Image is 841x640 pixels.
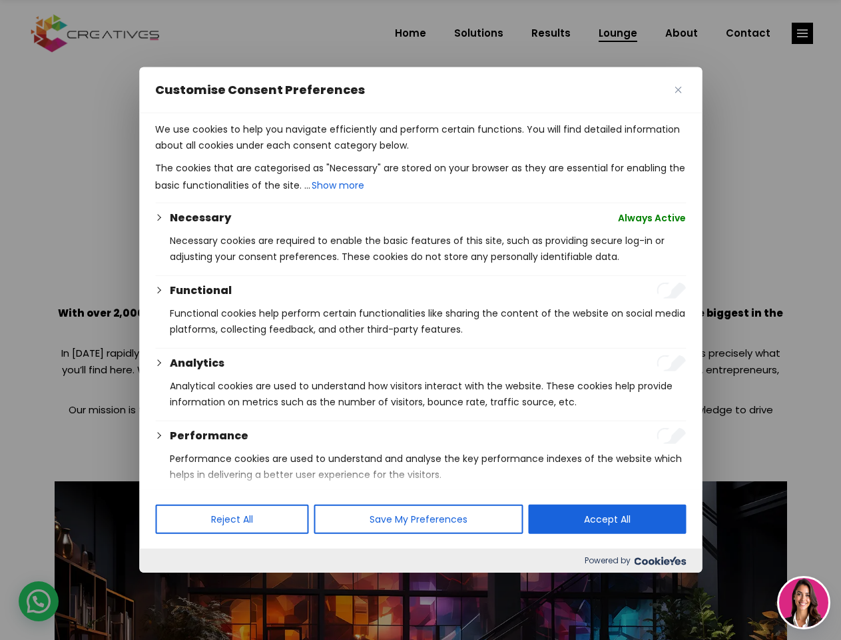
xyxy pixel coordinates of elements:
input: Enable Performance [657,428,686,444]
span: Customise Consent Preferences [155,82,365,98]
span: Always Active [618,210,686,226]
p: Performance cookies are used to understand and analyse the key performance indexes of the website... [170,451,686,483]
button: Functional [170,283,232,299]
input: Enable Analytics [657,355,686,371]
p: The cookies that are categorised as "Necessary" are stored on your browser as they are essential ... [155,160,686,195]
button: Analytics [170,355,224,371]
button: Close [670,82,686,98]
p: Necessary cookies are required to enable the basic features of this site, such as providing secur... [170,233,686,265]
img: Close [675,87,681,93]
button: Necessary [170,210,231,226]
div: Powered by [139,549,702,573]
button: Performance [170,428,248,444]
img: Cookieyes logo [634,557,686,565]
button: Accept All [528,505,686,534]
p: Functional cookies help perform certain functionalities like sharing the content of the website o... [170,305,686,337]
button: Reject All [155,505,308,534]
img: agent [779,578,828,627]
input: Enable Functional [657,283,686,299]
button: Show more [310,176,366,195]
div: Customise Consent Preferences [139,67,702,573]
p: We use cookies to help you navigate efficiently and perform certain functions. You will find deta... [155,121,686,153]
button: Save My Preferences [314,505,523,534]
p: Analytical cookies are used to understand how visitors interact with the website. These cookies h... [170,378,686,410]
